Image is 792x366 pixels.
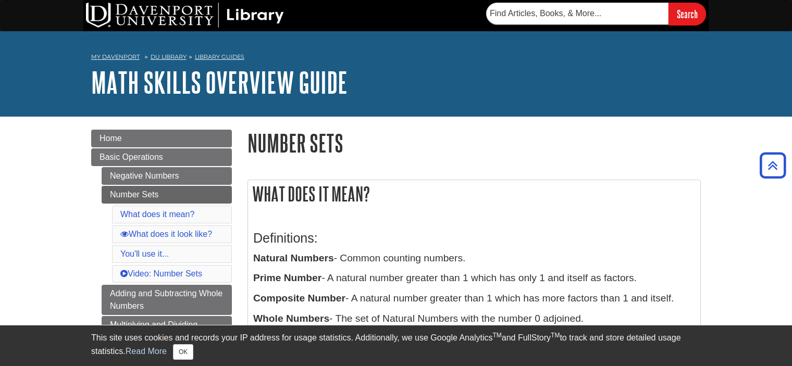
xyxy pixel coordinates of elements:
form: Searches DU Library's articles, books, and more [486,3,706,25]
b: Composite Number [253,293,345,304]
a: Back to Top [756,158,789,172]
b: Whole Numbers [253,313,329,324]
h1: Number Sets [247,130,701,156]
span: Home [100,134,122,143]
a: Read More [126,347,167,356]
sup: TM [492,332,501,339]
a: Math Skills Overview Guide [91,66,348,98]
p: - Common counting numbers. [253,251,695,266]
a: What does it look like? [120,230,212,238]
input: Search [669,3,706,25]
a: Basic Operations [91,148,232,166]
nav: breadcrumb [91,50,701,67]
h2: What does it mean? [248,180,700,208]
button: Close [173,344,193,360]
span: Basic Operations [100,153,163,161]
p: - A natural number greater than 1 which has more factors than 1 and itself. [253,291,695,306]
a: You'll use it... [120,249,169,258]
a: Library Guides [195,53,244,60]
input: Find Articles, Books, & More... [486,3,669,24]
a: Adding and Subtracting Whole Numbers [102,285,232,315]
a: What does it mean? [120,210,194,219]
p: - A natural number greater than 1 which has only 1 and itself as factors. [253,271,695,286]
p: - The set of Natural Numbers with the number 0 adjoined. [253,311,695,326]
sup: TM [551,332,560,339]
a: Multiplying and Dividing Positive and Negative Whole Numbers [102,316,232,359]
a: My Davenport [91,53,140,61]
a: Number Sets [102,186,232,204]
h3: Definitions: [253,231,695,246]
a: Home [91,130,232,147]
a: DU Library [151,53,187,60]
img: DU Library [86,3,284,28]
div: This site uses cookies and records your IP address for usage statistics. Additionally, we use Goo... [91,332,701,360]
b: Natural Numbers [253,253,334,263]
a: Negative Numbers [102,167,232,185]
a: Video: Number Sets [120,269,202,278]
b: Prime Number [253,272,321,283]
